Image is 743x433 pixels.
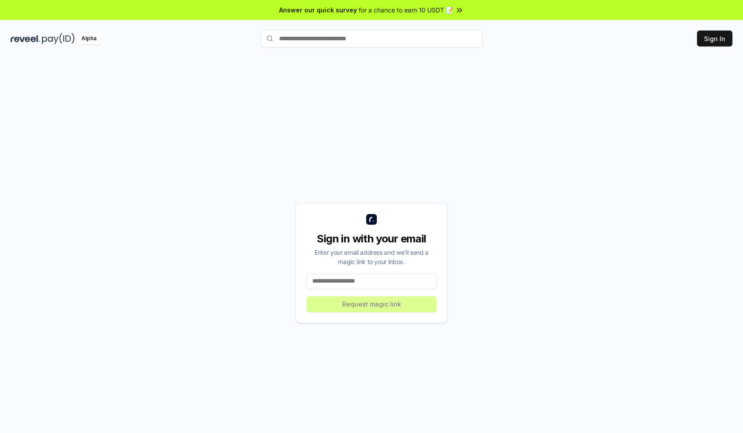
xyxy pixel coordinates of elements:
[306,232,437,246] div: Sign in with your email
[306,248,437,266] div: Enter your email address and we’ll send a magic link to your inbox.
[359,5,453,15] span: for a chance to earn 10 USDT 📝
[11,33,40,44] img: reveel_dark
[42,33,75,44] img: pay_id
[279,5,357,15] span: Answer our quick survey
[697,31,732,46] button: Sign In
[77,33,101,44] div: Alpha
[366,214,377,225] img: logo_small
